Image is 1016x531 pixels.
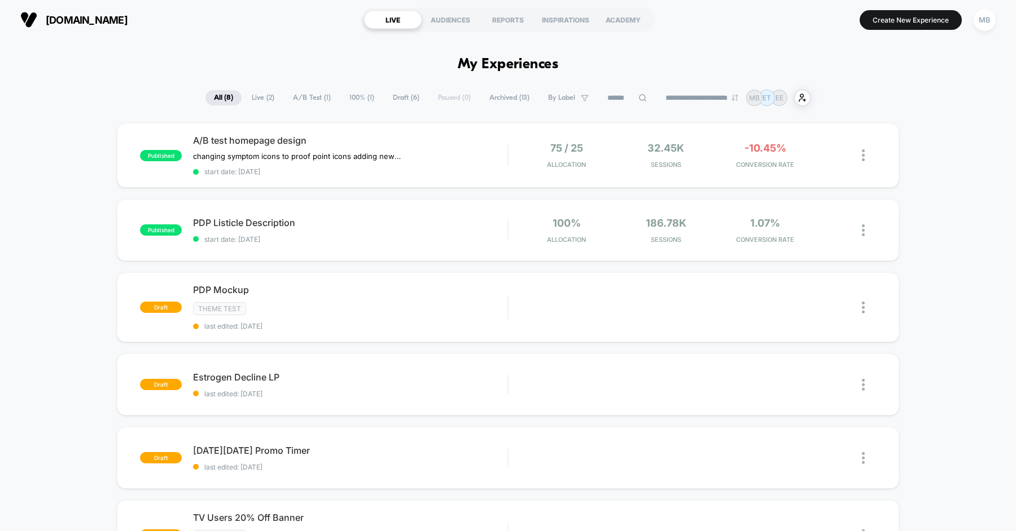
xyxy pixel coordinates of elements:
[553,217,581,229] span: 100%
[594,11,652,29] div: ACADEMY
[537,11,594,29] div: INSPIRATIONS
[140,452,182,463] span: draft
[193,284,507,295] span: PDP Mockup
[547,161,586,169] span: Allocation
[140,302,182,313] span: draft
[749,94,760,102] p: MB
[548,94,575,102] span: By Label
[862,379,865,391] img: close
[193,167,507,176] span: start date: [DATE]
[193,463,507,471] span: last edited: [DATE]
[46,14,128,26] span: [DOMAIN_NAME]
[550,142,583,154] span: 75 / 25
[479,11,537,29] div: REPORTS
[750,217,780,229] span: 1.07%
[763,94,771,102] p: ET
[862,302,865,313] img: close
[140,150,182,161] span: published
[481,90,538,105] span: Archived ( 13 )
[364,11,422,29] div: LIVE
[862,452,865,464] img: close
[193,371,507,383] span: Estrogen Decline LP
[193,217,507,228] span: PDP Listicle Description
[862,224,865,236] img: close
[860,10,962,30] button: Create New Experience
[970,8,999,32] button: MB
[193,512,507,523] span: TV Users 20% Off Banner
[732,94,738,101] img: end
[17,11,131,29] button: [DOMAIN_NAME]
[422,11,479,29] div: AUDIENCES
[745,142,786,154] span: -10.45%
[974,9,996,31] div: MB
[193,302,246,315] span: Theme Test
[20,11,37,28] img: Visually logo
[458,56,559,73] h1: My Experiences
[646,217,686,229] span: 186.78k
[205,90,242,105] span: All ( 8 )
[619,236,713,244] span: Sessions
[776,94,783,102] p: EE
[193,445,507,456] span: [DATE][DATE] Promo Timer
[862,149,865,161] img: close
[719,236,812,244] span: CONVERSION RATE
[193,390,507,398] span: last edited: [DATE]
[193,135,507,146] span: A/B test homepage design
[140,224,182,236] span: published
[647,142,684,154] span: 32.45k
[243,90,283,105] span: Live ( 2 )
[619,161,713,169] span: Sessions
[193,322,507,330] span: last edited: [DATE]
[384,90,428,105] span: Draft ( 6 )
[547,236,586,244] span: Allocation
[284,90,339,105] span: A/B Test ( 1 )
[719,161,812,169] span: CONVERSION RATE
[140,379,182,390] span: draft
[193,235,507,244] span: start date: [DATE]
[341,90,383,105] span: 100% ( 1 )
[193,152,402,161] span: changing symptom icons to proof point icons adding new module with symptom information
